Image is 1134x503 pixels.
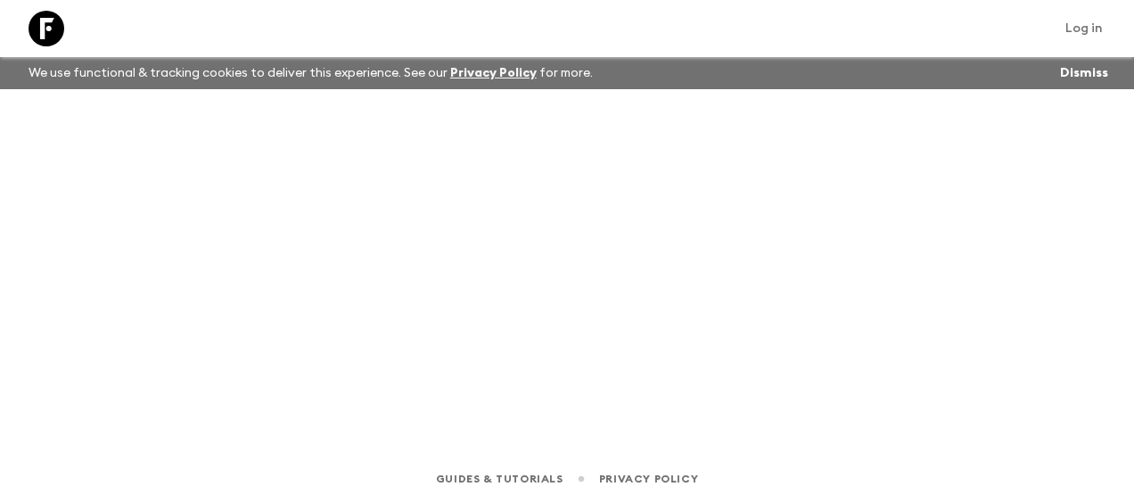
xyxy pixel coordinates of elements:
[599,469,698,489] a: Privacy Policy
[436,469,563,489] a: Guides & Tutorials
[1056,61,1113,86] button: Dismiss
[1056,16,1113,41] a: Log in
[21,57,600,89] p: We use functional & tracking cookies to deliver this experience. See our for more.
[450,67,537,79] a: Privacy Policy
